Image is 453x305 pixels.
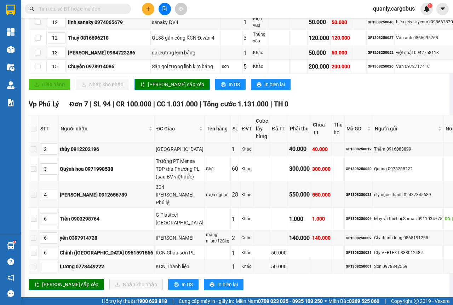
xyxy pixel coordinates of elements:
[253,49,267,56] div: Khác
[270,115,288,142] th: Đã TT
[332,18,351,26] div: 50.000
[102,297,167,305] span: Hỗ trợ kỹ thuật:
[312,191,331,199] div: 550.000
[68,63,149,70] div: Chuyên 0978914086
[345,208,373,230] td: GP1308250004
[346,235,372,241] div: GP1308250009
[222,63,241,70] div: sơn
[232,234,239,242] div: 2
[232,190,239,199] div: 28
[236,297,323,305] span: Miền Nam
[7,274,14,281] span: notification
[257,82,262,88] span: printer
[109,279,163,290] button: downloadNhập kho nhận
[68,34,149,42] div: Thuý 0816696218
[253,16,267,29] div: Kiện vừa
[7,46,15,53] img: warehouse-icon
[61,125,147,133] span: Người nhận
[312,234,331,242] div: 140.000
[231,115,240,142] th: SL
[29,279,104,290] button: sort-ascending[PERSON_NAME] sắp xếp
[332,63,351,70] div: 200.000
[374,146,442,153] div: Thắm 0916083899
[289,190,310,199] div: 550.000
[116,100,151,108] span: CR 100.000
[345,156,373,182] td: GP1308250020
[243,48,251,57] div: 1
[174,282,179,288] span: printer
[243,62,251,71] div: 5
[232,215,239,223] div: 1
[152,18,219,26] div: sanaky ĐV4
[172,297,173,305] span: |
[345,246,373,260] td: GP1308250031
[367,60,395,74] td: GP1308250026
[258,298,323,304] strong: 0708 023 035 - 0935 103 250
[6,5,15,15] img: logo-vxr
[243,34,251,42] div: 3
[368,64,394,69] div: GP1308250026
[240,115,254,142] th: ĐVT
[367,46,395,60] td: GP1208250052
[232,248,239,257] div: 1
[232,262,239,271] div: 1
[7,258,14,265] span: question-circle
[346,166,372,172] div: GP1308250020
[367,14,395,30] td: GP1308250040
[254,115,270,142] th: Cước lấy hàng
[241,250,253,256] div: Khác
[134,79,210,90] button: sort-ascending[PERSON_NAME] sắp xếp
[241,216,253,222] div: Khác
[153,100,155,108] span: |
[60,249,153,257] div: Chinh ([GEOGRAPHIC_DATA] 0961591566
[289,215,310,223] div: 1.000
[440,6,446,12] span: caret-down
[241,192,253,198] div: Khác
[328,297,379,305] span: Miền Bắc
[367,30,395,46] td: GP1308250037
[385,297,386,305] span: |
[346,192,372,198] div: GP1308250023
[346,216,372,222] div: GP1308250004
[29,6,34,11] span: search
[29,79,70,90] button: uploadGiao hàng
[346,250,372,256] div: GP1308250031
[217,281,238,288] span: In biên lai
[90,100,92,108] span: |
[156,145,203,153] div: [GEOGRAPHIC_DATA]
[60,234,153,242] div: yến 0397914728
[274,100,288,108] span: TH 0
[206,192,229,198] div: rượu ngoại
[325,300,327,303] span: ⚪️
[241,146,253,153] div: Khác
[179,297,234,305] span: Cung cấp máy in - giấy in:
[345,230,373,246] td: GP1308250009
[375,125,436,133] span: Người gửi
[312,215,331,223] div: 1.000
[204,279,243,290] button: printerIn biên lai
[159,3,171,15] button: file-add
[232,145,239,153] div: 1
[309,62,329,71] div: 200.000
[374,216,442,222] div: Máy và thiết bị Sumac 0911034775
[7,81,15,89] img: warehouse-icon
[429,3,431,8] span: 1
[203,100,269,108] span: Tổng cước 1.131.000
[221,82,226,88] span: printer
[39,5,122,13] input: Tìm tên, số ĐT hoặc mã đơn
[34,282,39,288] span: sort-ascending
[7,99,15,106] img: solution-icon
[175,3,187,15] button: aim
[156,234,203,242] div: [PERSON_NAME]
[113,100,114,108] span: |
[162,6,167,11] span: file-add
[332,115,345,142] th: Thu hộ
[68,49,149,57] div: [PERSON_NAME] 0984723286
[312,145,331,153] div: 40.000
[289,164,310,173] div: 300.000
[374,263,442,270] div: Sơn 0978342559
[157,100,198,108] span: CC 1.031.000
[182,281,193,288] span: In DS
[241,166,253,172] div: Khác
[156,211,203,227] div: G Plasteel [GEOGRAPHIC_DATA]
